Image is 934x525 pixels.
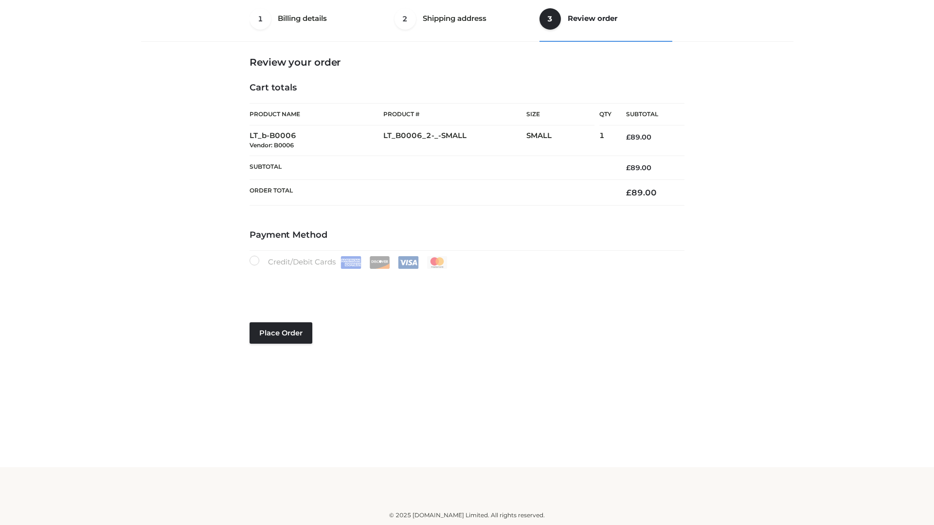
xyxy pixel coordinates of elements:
h3: Review your order [250,56,684,68]
td: LT_b-B0006 [250,125,383,156]
bdi: 89.00 [626,163,651,172]
h4: Payment Method [250,230,684,241]
th: Product Name [250,103,383,125]
th: Subtotal [250,156,611,179]
label: Credit/Debit Cards [250,256,449,269]
h4: Cart totals [250,83,684,93]
th: Subtotal [611,104,684,125]
img: Mastercard [427,256,448,269]
th: Product # [383,103,526,125]
th: Qty [599,103,611,125]
td: 1 [599,125,611,156]
th: Size [526,104,594,125]
span: £ [626,163,630,172]
bdi: 89.00 [626,188,657,197]
div: © 2025 [DOMAIN_NAME] Limited. All rights reserved. [144,510,790,520]
span: £ [626,133,630,141]
th: Order Total [250,180,611,206]
img: Amex [341,256,361,269]
td: SMALL [526,125,599,156]
img: Visa [398,256,419,269]
bdi: 89.00 [626,133,651,141]
span: £ [626,188,631,197]
button: Place order [250,322,312,344]
iframe: Secure payment input frame [248,267,683,302]
small: Vendor: B0006 [250,141,294,149]
img: Discover [369,256,390,269]
td: LT_B0006_2-_-SMALL [383,125,526,156]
